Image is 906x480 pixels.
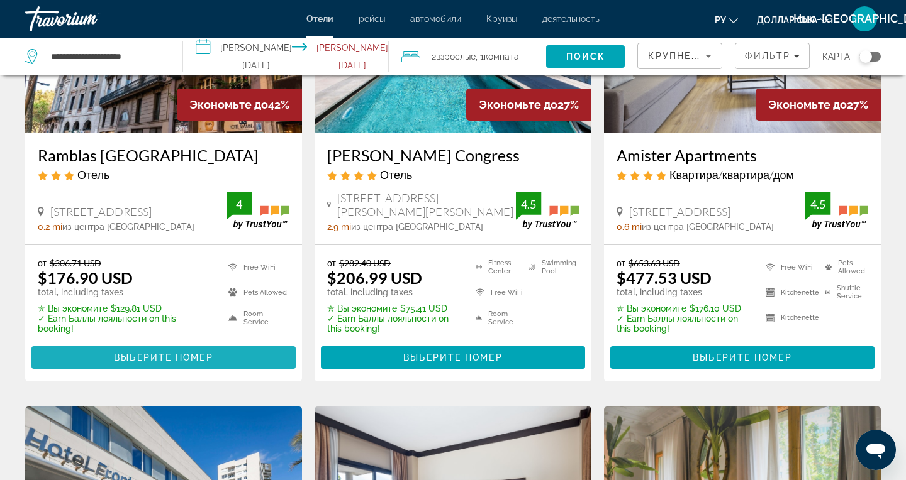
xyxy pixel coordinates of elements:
[819,283,868,302] li: Shuttle Service
[759,308,819,327] li: Kitchenette
[327,258,336,268] span: от
[380,168,412,182] span: Отель
[222,283,289,302] li: Pets Allowed
[566,52,606,62] span: Поиск
[546,45,625,68] button: Search
[617,146,868,165] a: Amister Apartments
[327,314,460,334] p: ✓ Earn Баллы лояльности on this booking!
[617,268,712,287] ins: $477.53 USD
[756,89,881,121] div: 27%
[321,346,585,369] button: Выберите номер
[469,308,523,327] li: Room Service
[669,168,794,182] span: Квартира/квартира/дом
[38,303,213,314] p: $129.81 USD
[222,258,289,276] li: Free WiFi
[629,258,680,268] del: $653.63 USD
[617,314,750,334] p: ✓ Earn Баллы лояльности on this booking!
[50,258,101,268] del: $306.71 USD
[848,6,881,32] button: Меню пользователя
[50,205,152,219] span: [STREET_ADDRESS]
[822,48,850,65] span: карта
[62,222,194,232] span: из центра [GEOGRAPHIC_DATA]
[819,258,868,276] li: Pets Allowed
[466,89,591,121] div: 27%
[327,303,397,314] span: ✮ Вы экономите
[77,168,109,182] span: Отель
[759,258,819,276] li: Free WiFi
[715,15,726,25] font: ру
[327,303,460,314] p: $75.41 USD
[768,98,847,111] span: Экономьте до
[38,268,133,287] ins: $176.90 USD
[403,352,502,363] span: Выберите номер
[617,258,625,268] span: от
[610,346,875,369] button: Выберите номер
[523,258,579,276] li: Swimming Pool
[327,222,351,232] span: 2.9 mi
[226,197,252,212] div: 4
[226,192,289,229] img: TrustYou guest rating badge
[38,287,213,297] p: total, including taxes
[617,222,642,232] span: 0.6 mi
[759,283,819,302] li: Kitchenette
[327,146,579,165] a: [PERSON_NAME] Congress
[38,168,289,182] div: 3 star Hotel
[351,222,483,232] span: из центра [GEOGRAPHIC_DATA]
[542,14,600,24] a: деятельность
[432,48,476,65] span: 2
[321,349,585,363] a: Выберите номер
[642,222,774,232] span: из центра [GEOGRAPHIC_DATA]
[715,11,738,29] button: Изменить язык
[469,258,523,276] li: Fitness Center
[745,51,790,61] span: Фильтр
[629,205,730,219] span: [STREET_ADDRESS]
[327,268,422,287] ins: $206.99 USD
[516,197,541,212] div: 4.5
[31,349,296,363] a: Выберите номер
[183,38,389,75] button: Select check in and out date
[469,283,523,302] li: Free WiFi
[757,11,829,29] button: Изменить валюту
[617,303,750,314] p: $176.10 USD
[516,192,579,229] img: TrustYou guest rating badge
[38,146,289,165] a: Ramblas [GEOGRAPHIC_DATA]
[50,47,164,66] input: Search hotel destination
[693,352,791,363] span: Выберите номер
[850,51,881,62] button: Toggle map
[476,48,519,65] span: , 1
[38,303,108,314] span: ✮ Вы экономите
[648,48,712,63] mat-select: Sort by
[389,38,547,75] button: Travelers: 2 adults, 0 children
[38,222,62,232] span: 0.2 mi
[339,258,391,268] del: $282.40 USD
[114,352,213,363] span: Выберите номер
[484,52,519,62] span: Комната
[177,89,302,121] div: 42%
[410,14,461,24] a: автомобили
[617,168,868,182] div: 4 star Apartment
[222,308,289,327] li: Room Service
[735,43,810,69] button: Filters
[856,430,896,470] iframe: Кнопка запуска окна обмена сообщениями
[31,346,296,369] button: Выберите номер
[189,98,268,111] span: Экономьте до
[337,191,516,219] span: [STREET_ADDRESS][PERSON_NAME][PERSON_NAME]
[327,287,460,297] p: total, including taxes
[805,197,830,212] div: 4.5
[805,192,868,229] img: TrustYou guest rating badge
[610,349,875,363] a: Выберите номер
[648,51,801,61] span: Крупнейшие сбережения
[479,98,557,111] span: Экономьте до
[38,258,47,268] span: от
[306,14,333,24] a: Отели
[486,14,517,24] a: Круизы
[359,14,385,24] a: рейсы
